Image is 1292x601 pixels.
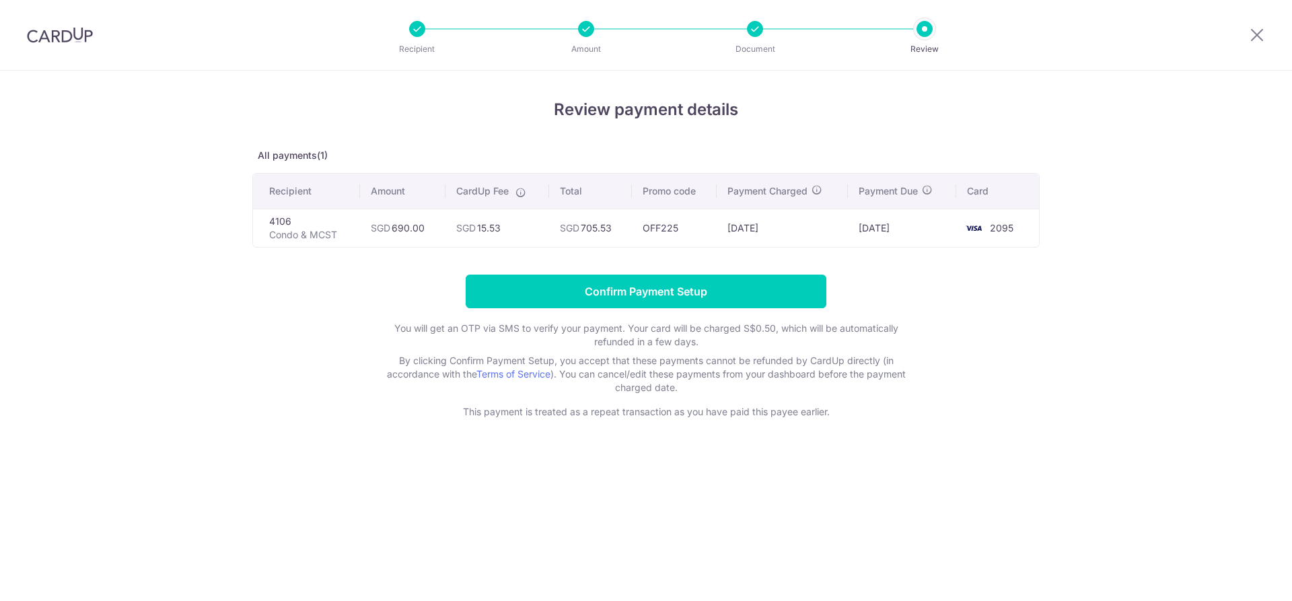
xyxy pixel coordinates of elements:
span: SGD [560,222,579,234]
th: Card [956,174,1039,209]
td: 4106 [253,209,360,247]
p: Document [705,42,805,56]
p: By clicking Confirm Payment Setup, you accept that these payments cannot be refunded by CardUp di... [377,354,915,394]
span: Payment Charged [727,184,808,198]
p: All payments(1) [252,149,1040,162]
span: CardUp Fee [456,184,509,198]
th: Promo code [632,174,717,209]
input: Confirm Payment Setup [466,275,826,308]
p: Condo & MCST [269,228,349,242]
td: 705.53 [549,209,632,247]
p: Amount [536,42,636,56]
td: OFF225 [632,209,717,247]
h4: Review payment details [252,98,1040,122]
span: Payment Due [859,184,918,198]
p: This payment is treated as a repeat transaction as you have paid this payee earlier. [377,405,915,419]
span: SGD [456,222,476,234]
td: [DATE] [717,209,849,247]
p: Recipient [367,42,467,56]
th: Total [549,174,632,209]
iframe: Opens a widget where you can find more information [1206,561,1279,594]
p: Review [875,42,974,56]
th: Amount [360,174,445,209]
img: CardUp [27,27,93,43]
p: You will get an OTP via SMS to verify your payment. Your card will be charged S$0.50, which will ... [377,322,915,349]
td: 690.00 [360,209,445,247]
a: Terms of Service [476,368,550,380]
span: SGD [371,222,390,234]
td: 15.53 [445,209,549,247]
img: <span class="translation_missing" title="translation missing: en.account_steps.new_confirm_form.b... [960,220,987,236]
td: [DATE] [848,209,956,247]
th: Recipient [253,174,360,209]
span: 2095 [990,222,1013,234]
